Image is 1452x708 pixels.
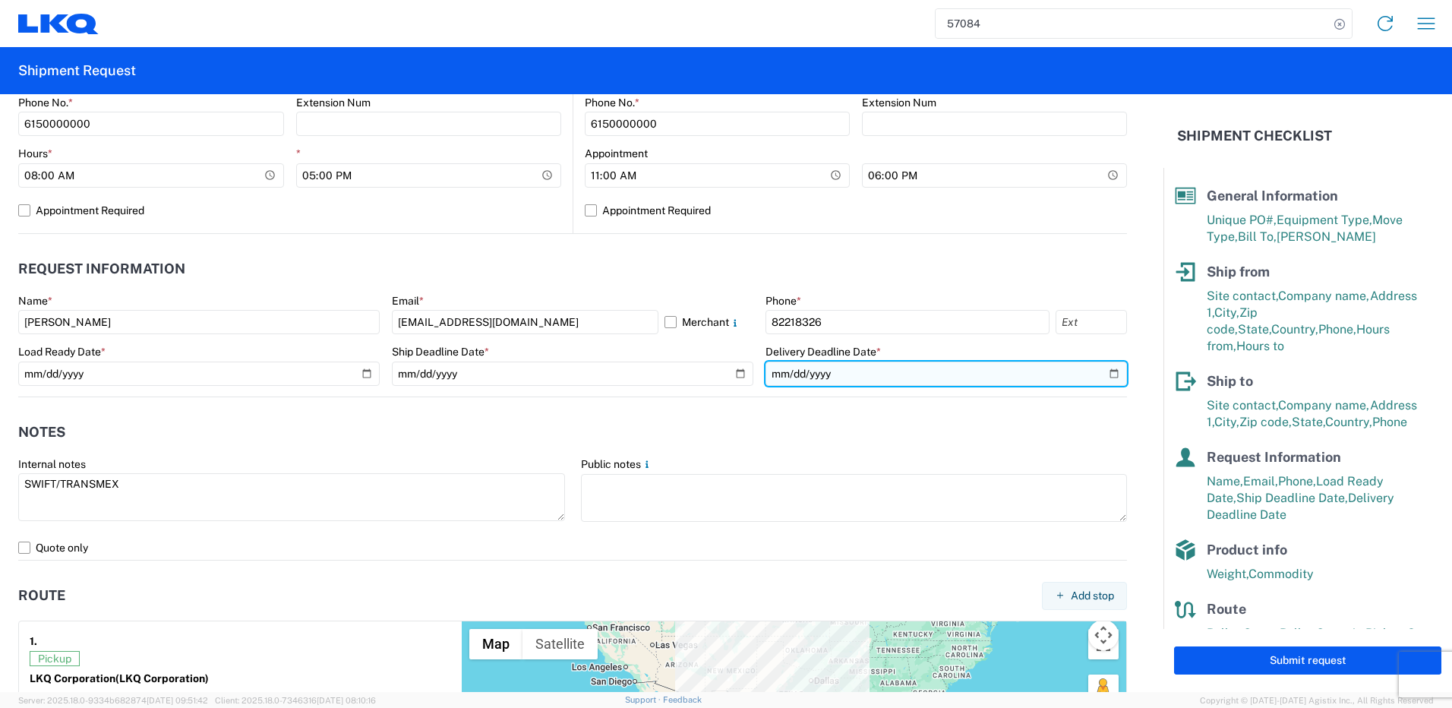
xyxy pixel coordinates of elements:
[765,294,801,308] label: Phone
[18,345,106,359] label: Load Ready Date
[1292,415,1325,429] span: State,
[765,345,881,359] label: Delivery Deadline Date
[147,696,208,705] span: [DATE] 09:51:42
[18,457,86,471] label: Internal notes
[1207,373,1253,389] span: Ship to
[664,310,753,334] label: Merchant
[18,96,73,109] label: Phone No.
[30,632,37,651] strong: 1.
[1088,675,1119,705] button: Drag Pegman onto the map to open Street View
[18,536,1127,560] label: Quote only
[1277,229,1376,244] span: [PERSON_NAME]
[1071,589,1114,603] span: Add stop
[1278,289,1370,303] span: Company name,
[18,588,65,603] h2: Route
[1207,449,1341,465] span: Request Information
[1243,474,1278,488] span: Email,
[1238,229,1277,244] span: Bill To,
[30,672,209,684] strong: LKQ Corporation
[1174,646,1441,675] button: Submit request
[1271,322,1318,337] span: Country,
[1200,694,1434,707] span: Copyright © [DATE]-[DATE] Agistix Inc., All Rights Reserved
[585,198,1127,223] label: Appointment Required
[1207,542,1287,558] span: Product info
[1236,491,1348,505] span: Ship Deadline Date,
[1278,398,1370,412] span: Company name,
[585,96,639,109] label: Phone No.
[1042,582,1127,610] button: Add stop
[1239,415,1292,429] span: Zip code,
[1207,567,1248,581] span: Weight,
[18,261,185,277] h2: Request Information
[18,62,136,80] h2: Shipment Request
[1248,567,1314,581] span: Commodity
[219,691,361,703] span: [PERSON_NAME] 66050 MX
[936,9,1329,38] input: Shipment, tracking or reference number
[1207,601,1246,617] span: Route
[1207,626,1280,640] span: Pallet Count,
[1207,213,1277,227] span: Unique PO#,
[30,691,219,703] span: [STREET_ADDRESS][PERSON_NAME],
[317,696,376,705] span: [DATE] 08:10:16
[1238,322,1271,337] span: State,
[585,147,648,160] label: Appointment
[1207,289,1278,303] span: Site contact,
[1207,474,1243,488] span: Name,
[18,696,208,705] span: Server: 2025.18.0-9334b682874
[663,695,702,704] a: Feedback
[1056,310,1127,334] input: Ext
[862,96,936,109] label: Extension Num
[1277,213,1372,227] span: Equipment Type,
[1207,398,1278,412] span: Site contact,
[296,96,371,109] label: Extension Num
[469,629,522,659] button: Show street map
[625,695,663,704] a: Support
[1177,127,1332,145] h2: Shipment Checklist
[18,198,561,223] label: Appointment Required
[1207,626,1441,657] span: Pallet Count in Pickup Stops equals Pallet Count in delivery stops
[18,294,52,308] label: Name
[1214,415,1239,429] span: City,
[1318,322,1356,337] span: Phone,
[1088,620,1119,650] button: Map camera controls
[18,425,65,440] h2: Notes
[215,696,376,705] span: Client: 2025.18.0-7346316
[522,629,598,659] button: Show satellite imagery
[115,672,209,684] span: (LKQ Corporation)
[392,294,424,308] label: Email
[1207,188,1338,204] span: General Information
[18,147,52,160] label: Hours
[392,345,489,359] label: Ship Deadline Date
[30,651,80,666] span: Pickup
[1236,339,1284,353] span: Hours to
[1207,264,1270,280] span: Ship from
[1214,305,1239,320] span: City,
[581,457,653,471] label: Public notes
[1325,415,1372,429] span: Country,
[1372,415,1407,429] span: Phone
[1278,474,1316,488] span: Phone,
